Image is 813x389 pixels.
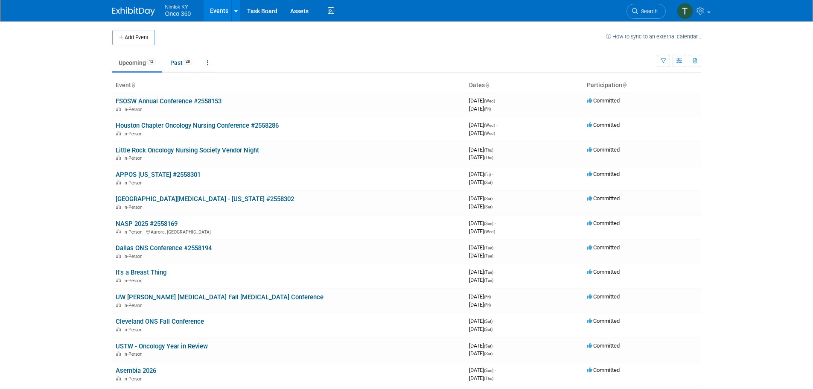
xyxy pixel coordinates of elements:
a: Search [627,4,666,19]
a: How to sync to an external calendar... [606,33,701,40]
span: - [494,195,495,202]
a: Sort by Event Name [131,82,135,88]
span: (Thu) [484,376,493,381]
span: [DATE] [469,244,496,251]
span: Committed [587,97,620,104]
span: Nimlok KY [165,2,191,11]
span: Committed [587,367,620,373]
span: (Sat) [484,205,492,209]
a: USTW - Oncology Year in Review [116,342,208,350]
a: Upcoming12 [112,55,162,71]
span: [DATE] [469,252,493,259]
img: In-Person Event [116,107,121,111]
span: [DATE] [469,228,495,234]
span: [DATE] [469,277,493,283]
span: [DATE] [469,220,496,226]
span: - [494,318,495,324]
span: (Sat) [484,319,492,324]
span: [DATE] [469,171,493,177]
span: (Tue) [484,254,493,258]
span: (Fri) [484,172,491,177]
span: In-Person [123,351,145,357]
span: Committed [587,269,620,275]
span: - [492,293,493,300]
span: [DATE] [469,269,496,275]
img: In-Person Event [116,278,121,282]
span: (Tue) [484,270,493,275]
span: - [495,244,496,251]
a: Past28 [164,55,199,71]
span: - [492,171,493,177]
span: (Sat) [484,196,492,201]
th: Event [112,78,466,93]
a: Houston Chapter Oncology Nursing Conference #2558286 [116,122,279,129]
span: In-Person [123,278,145,284]
span: [DATE] [469,367,496,373]
span: In-Person [123,205,145,210]
th: Participation [583,78,701,93]
a: Dallas ONS Conference #2558194 [116,244,212,252]
a: UW [PERSON_NAME] [MEDICAL_DATA] Fall [MEDICAL_DATA] Conference [116,293,323,301]
span: [DATE] [469,154,493,161]
span: (Thu) [484,155,493,160]
img: In-Person Event [116,303,121,307]
span: In-Person [123,376,145,382]
a: Asembia 2026 [116,367,156,374]
a: [GEOGRAPHIC_DATA][MEDICAL_DATA] - [US_STATE] #2558302 [116,195,294,203]
img: In-Person Event [116,327,121,331]
span: (Wed) [484,99,495,103]
span: [DATE] [469,375,493,381]
th: Dates [466,78,583,93]
span: (Wed) [484,131,495,136]
span: (Wed) [484,123,495,128]
span: 28 [183,58,192,65]
span: In-Person [123,107,145,112]
span: (Sun) [484,221,493,226]
span: [DATE] [469,318,495,324]
span: - [496,97,498,104]
a: NASP 2025 #2558169 [116,220,178,228]
span: (Sat) [484,344,492,348]
span: In-Person [123,180,145,186]
span: In-Person [123,303,145,308]
span: Committed [587,195,620,202]
span: [DATE] [469,122,498,128]
span: Committed [587,342,620,349]
span: [DATE] [469,293,493,300]
span: Committed [587,146,620,153]
span: - [495,146,496,153]
span: [DATE] [469,342,495,349]
span: In-Person [123,131,145,137]
span: Committed [587,220,620,226]
img: In-Person Event [116,205,121,209]
a: Cleveland ONS Fall Conference [116,318,204,325]
button: Add Event [112,30,155,45]
span: In-Person [123,155,145,161]
img: In-Person Event [116,155,121,160]
span: [DATE] [469,105,491,112]
a: Sort by Participation Type [622,82,627,88]
img: ExhibitDay [112,7,155,16]
span: (Tue) [484,246,493,250]
span: (Fri) [484,303,491,307]
span: (Thu) [484,148,493,152]
span: [DATE] [469,130,495,136]
img: In-Person Event [116,180,121,184]
a: Sort by Start Date [485,82,489,88]
div: Aurora, [GEOGRAPHIC_DATA] [116,228,462,235]
span: [DATE] [469,146,496,153]
img: In-Person Event [116,131,121,135]
span: - [495,220,496,226]
span: In-Person [123,229,145,235]
span: (Tue) [484,278,493,283]
span: (Fri) [484,107,491,111]
span: (Sat) [484,180,492,185]
a: Little Rock Oncology Nursing Society Vendor Night [116,146,259,154]
span: In-Person [123,254,145,259]
span: In-Person [123,327,145,333]
span: Committed [587,244,620,251]
span: - [495,269,496,275]
span: [DATE] [469,301,491,308]
span: Committed [587,293,620,300]
img: In-Person Event [116,351,121,356]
